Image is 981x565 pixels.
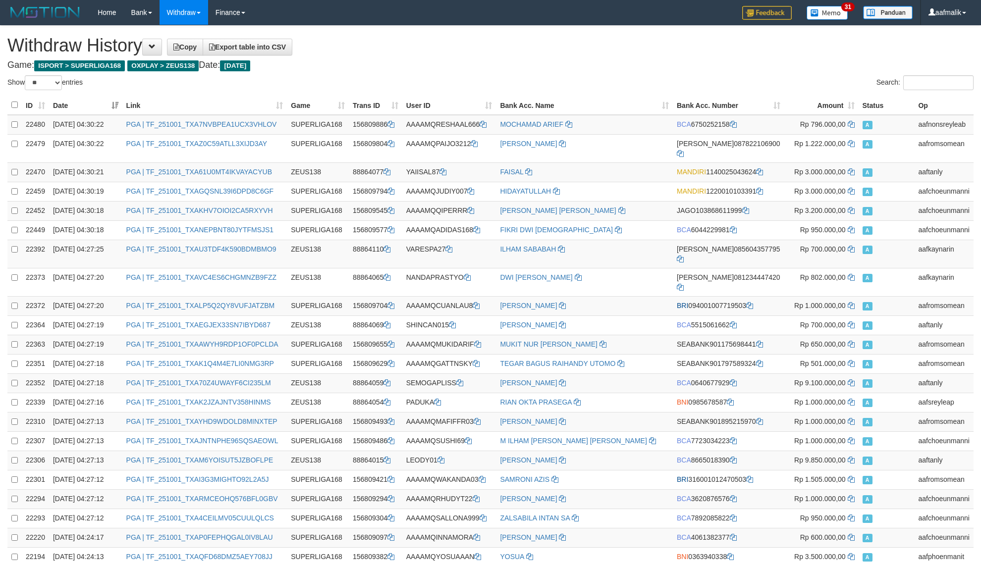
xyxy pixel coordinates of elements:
[287,201,349,220] td: SUPERLIGA168
[863,360,872,368] span: Approved - Marked by aafromsomean
[794,417,846,425] span: Rp 1.000.000,00
[287,268,349,296] td: ZEUS138
[402,354,496,373] td: AAAAMQGATTNSKY
[49,315,122,335] td: [DATE] 04:27:19
[287,431,349,451] td: SUPERLIGA168
[677,553,688,561] span: BNI
[863,321,872,330] span: Approved - Marked by aaftanly
[673,315,784,335] td: 5515061662
[800,514,846,522] span: Rp 950.000,00
[794,456,846,464] span: Rp 9.850.000,00
[742,6,792,20] img: Feedback.jpg
[349,431,402,451] td: 156809486
[794,168,846,176] span: Rp 3.000.000,00
[673,296,784,315] td: 094001007719503
[914,134,974,162] td: aafromsomean
[349,451,402,470] td: 88864015
[800,226,846,234] span: Rp 950.000,00
[677,273,734,281] span: [PERSON_NAME]
[22,470,49,489] td: 22301
[500,273,572,281] a: DWI [PERSON_NAME]
[209,43,286,51] span: Export table into CSV
[863,379,872,388] span: Approved - Marked by aaftanly
[22,393,49,412] td: 22339
[402,315,496,335] td: SHINCAN015
[49,335,122,354] td: [DATE] 04:27:19
[49,431,122,451] td: [DATE] 04:27:13
[673,162,784,182] td: 1140025043624
[914,354,974,373] td: aafromsomean
[287,470,349,489] td: SUPERLIGA168
[863,514,872,523] span: Approved - Marked by aafchoeunmanni
[876,75,974,90] label: Search:
[287,296,349,315] td: SUPERLIGA168
[914,335,974,354] td: aafromsomean
[673,220,784,240] td: 6044229981
[673,373,784,393] td: 0640677929
[677,475,688,483] span: BRI
[49,220,122,240] td: [DATE] 04:30:18
[500,340,598,348] a: MUKIT NUR [PERSON_NAME]
[349,115,402,135] td: 156809886
[349,335,402,354] td: 156809655
[914,528,974,547] td: aafchoeunmanni
[349,162,402,182] td: 88864077
[49,268,122,296] td: [DATE] 04:27:20
[863,188,872,196] span: Approved - Marked by aafchoeunmanni
[49,470,122,489] td: [DATE] 04:27:12
[402,470,496,489] td: AAAAMQWAKANDA03
[126,360,274,367] a: PGA | TF_251001_TXAK1Q4M4E7LI0NMG3RP
[794,140,846,148] span: Rp 1.222.000,00
[794,553,846,561] span: Rp 3.500.000,00
[500,187,551,195] a: HIDAYATULLAH
[7,60,974,70] h4: Game: Date:
[126,226,274,234] a: PGA | TF_251001_TXANEPBNT80JYTFMSJS1
[126,456,273,464] a: PGA | TF_251001_TXAM6YOISUT5JZBOFLPE
[914,451,974,470] td: aaftanly
[794,206,846,214] span: Rp 3.200.000,00
[914,431,974,451] td: aafchoeunmanni
[673,509,784,528] td: 7892085822
[287,489,349,509] td: SUPERLIGA168
[7,75,83,90] label: Show entries
[673,528,784,547] td: 4061382377
[863,140,872,149] span: Approved - Marked by aafromsomean
[673,335,784,354] td: 901175698441
[126,206,273,214] a: PGA | TF_251001_TXAKHV7OIOI2CA5RXYVH
[126,437,278,445] a: PGA | TF_251001_TXAJNTNPHE96SQSAEOWL
[673,134,784,162] td: 087822106900
[7,36,974,55] h1: Withdraw History
[863,341,872,349] span: Approved - Marked by aafromsomean
[287,162,349,182] td: ZEUS138
[287,240,349,268] td: ZEUS138
[914,296,974,315] td: aafromsomean
[22,96,49,115] th: ID: activate to sort column ascending
[126,475,269,483] a: PGA | TF_251001_TXAI3G3MIGHTO92L2A5J
[794,437,846,445] span: Rp 1.000.000,00
[349,201,402,220] td: 156809545
[914,115,974,135] td: aafnonsreyleab
[863,399,872,407] span: Approved - Marked by aafsreyleap
[800,245,846,253] span: Rp 700.000,00
[500,398,571,406] a: RIAN OKTA PRASEGA
[914,373,974,393] td: aaftanly
[914,162,974,182] td: aaftanly
[402,451,496,470] td: LEODY01
[863,168,872,177] span: Approved - Marked by aaftanly
[402,412,496,431] td: AAAAMQMAFIFFR03
[126,417,277,425] a: PGA | TF_251001_TXAYHD9WDOLD8MINXTEP
[349,315,402,335] td: 88864069
[863,437,872,446] span: Approved - Marked by aafchoeunmanni
[49,373,122,393] td: [DATE] 04:27:18
[402,268,496,296] td: NANDAPRASTYO
[287,115,349,135] td: SUPERLIGA168
[349,96,402,115] th: Trans ID: activate to sort column ascending
[49,509,122,528] td: [DATE] 04:27:12
[914,96,974,115] th: Op
[673,240,784,268] td: 085604357795
[914,412,974,431] td: aafromsomean
[49,162,122,182] td: [DATE] 04:30:21
[677,533,691,541] span: BCA
[500,456,557,464] a: [PERSON_NAME]
[173,43,197,51] span: Copy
